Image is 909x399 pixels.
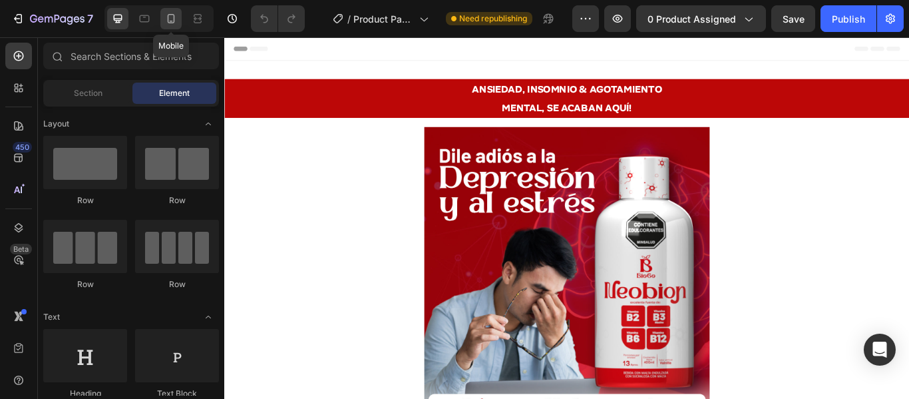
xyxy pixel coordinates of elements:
[43,278,127,290] div: Row
[224,37,909,399] iframe: Design area
[771,5,815,32] button: Save
[820,5,876,32] button: Publish
[159,87,190,99] span: Element
[459,13,527,25] span: Need republishing
[198,113,219,135] span: Toggle open
[251,5,305,32] div: Undo/Redo
[43,118,69,130] span: Layout
[832,12,865,26] div: Publish
[636,5,766,32] button: 0 product assigned
[864,334,896,366] div: Open Intercom Messenger
[323,75,475,89] strong: MENTAL, SE ACABAN AQUÍ!
[647,12,736,26] span: 0 product assigned
[135,195,219,206] div: Row
[783,13,805,25] span: Save
[87,11,93,27] p: 7
[347,12,351,26] span: /
[289,53,510,68] strong: ANSIEDAD, INSOMNIO & AGOTAMIENTO
[43,311,60,323] span: Text
[198,306,219,328] span: Toggle open
[43,195,127,206] div: Row
[353,12,414,26] span: Product Page - [DATE] 19:00:40
[135,278,219,290] div: Row
[10,244,32,254] div: Beta
[13,142,32,153] div: 450
[43,43,219,69] input: Search Sections & Elements
[5,5,99,32] button: 7
[74,87,102,99] span: Section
